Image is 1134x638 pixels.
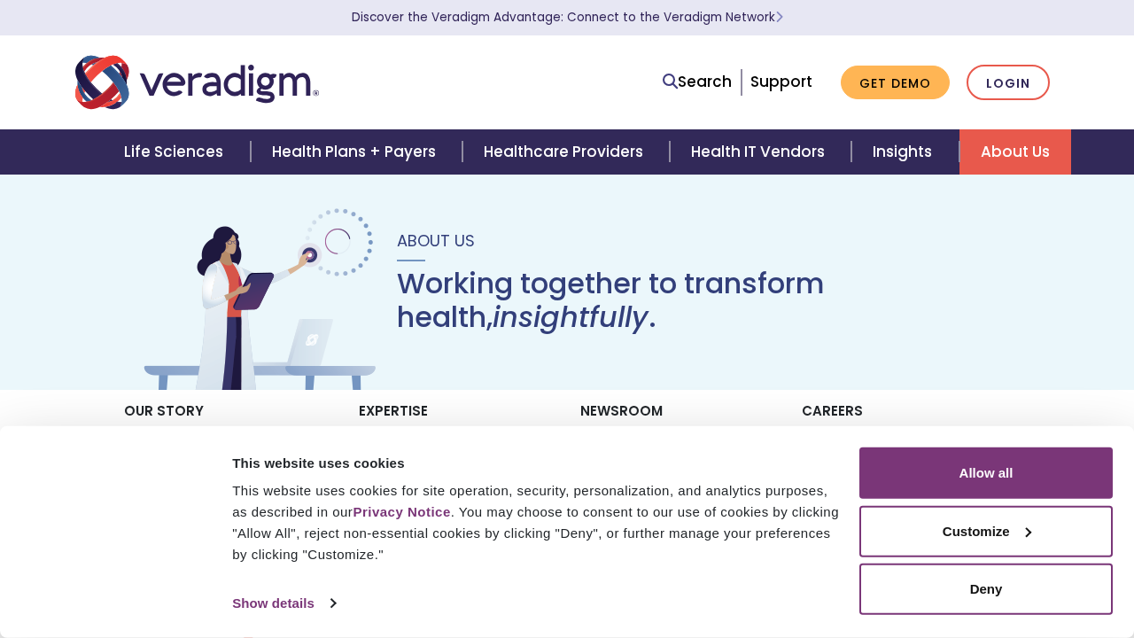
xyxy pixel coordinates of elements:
a: About Us [959,129,1071,175]
a: Healthcare Providers [462,129,670,175]
a: Health Plans + Payers [251,129,462,175]
span: About Us [397,230,475,252]
a: Life Sciences [103,129,250,175]
em: insightfully [493,297,649,337]
a: Show details [232,590,335,617]
a: Get Demo [841,66,950,100]
span: Learn More [775,9,783,26]
a: Support [750,71,812,92]
a: Discover the Veradigm Advantage: Connect to the Veradigm NetworkLearn More [352,9,783,26]
div: This website uses cookies [232,452,839,473]
a: Search [663,70,732,94]
button: Deny [859,564,1113,615]
a: Health IT Vendors [670,129,851,175]
a: Login [967,65,1050,101]
img: Veradigm logo [75,53,319,112]
a: Privacy Notice [353,504,450,519]
button: Allow all [859,447,1113,499]
div: This website uses cookies for site operation, security, personalization, and analytics purposes, ... [232,480,839,565]
h1: Working together to transform health, . [397,267,996,335]
a: Insights [851,129,959,175]
button: Customize [859,505,1113,556]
